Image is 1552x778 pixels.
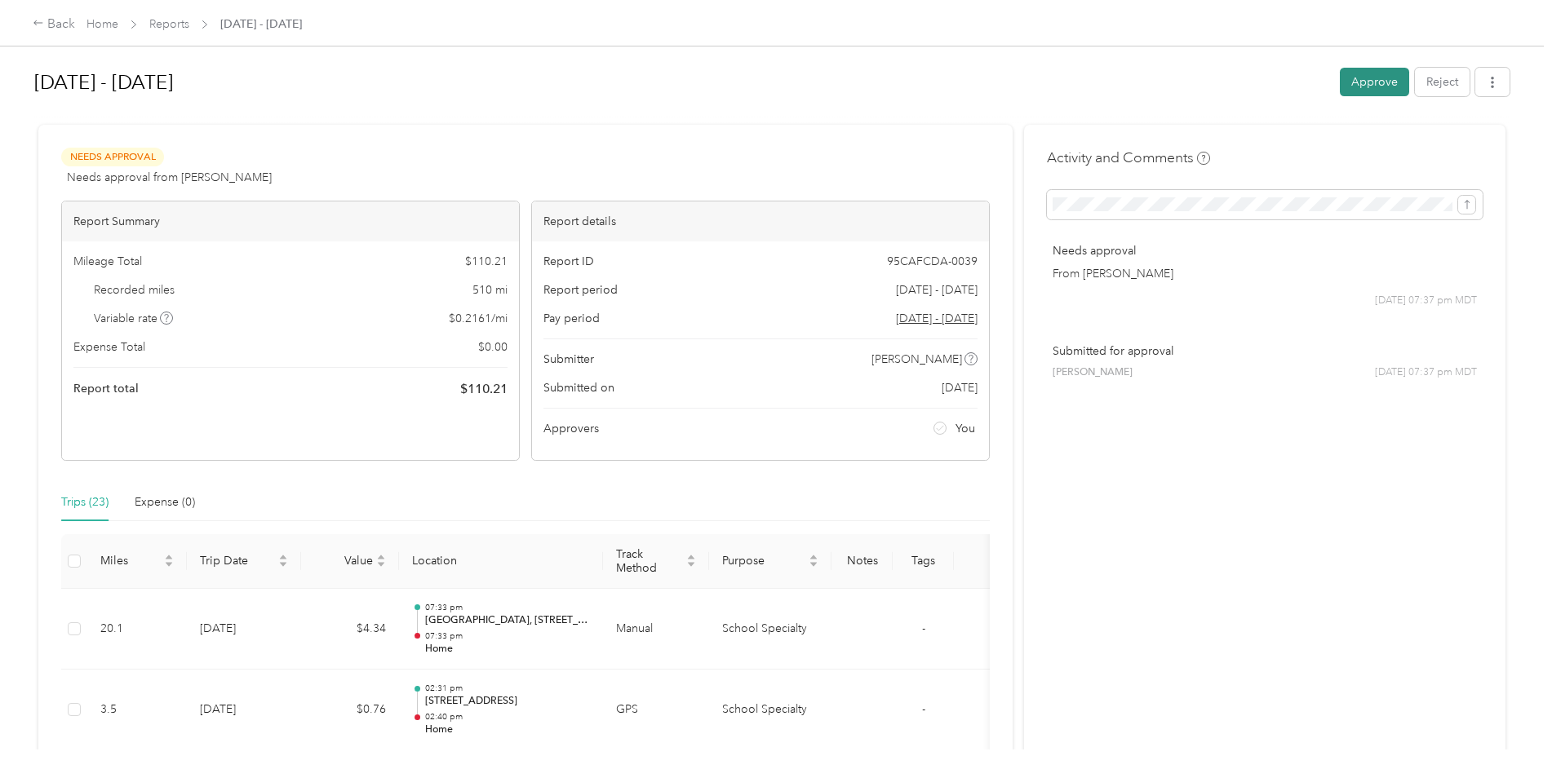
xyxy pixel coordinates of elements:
span: Report total [73,380,139,397]
span: Pay period [543,310,600,327]
a: Home [86,17,118,31]
a: Reports [149,17,189,31]
span: caret-up [278,552,288,562]
td: School Specialty [709,589,831,670]
p: 07:33 pm [425,602,590,613]
span: [DATE] 07:37 pm MDT [1375,294,1477,308]
span: [DATE] - [DATE] [896,281,978,298]
td: School Specialty [709,670,831,751]
span: Trip Date [200,554,275,568]
span: caret-up [809,552,818,562]
div: Back [33,15,75,34]
span: Approvers [543,420,599,437]
td: 3.5 [87,670,187,751]
span: caret-down [164,559,174,569]
span: [PERSON_NAME] [1053,365,1133,380]
span: [PERSON_NAME] [871,351,962,368]
span: Value [314,554,373,568]
td: $4.34 [301,589,399,670]
p: Home [425,723,590,737]
h4: Activity and Comments [1047,148,1210,168]
p: Submitted for approval [1053,343,1477,360]
td: [DATE] [187,589,301,670]
span: 510 mi [472,281,508,298]
span: You [956,420,975,437]
td: GPS [603,670,709,751]
th: Miles [87,534,187,589]
div: Trips (23) [61,493,109,511]
p: Needs approval [1053,242,1477,259]
span: Report period [543,281,618,298]
p: 02:31 pm [425,683,590,694]
div: Report Summary [62,201,519,241]
span: Submitted on [543,379,614,396]
td: [DATE] [187,670,301,751]
div: Report details [532,201,989,241]
span: Variable rate [94,310,174,327]
span: Submitter [543,351,594,368]
span: [DATE] 07:37 pm MDT [1375,365,1477,380]
th: Notes [831,534,893,589]
th: Trip Date [187,534,301,589]
span: caret-down [278,559,288,569]
span: caret-down [686,559,696,569]
p: 07:33 pm [425,630,590,642]
th: Purpose [709,534,831,589]
h1: Sep 1 - 30, 2025 [34,63,1328,102]
iframe: Everlance-gr Chat Button Frame [1461,687,1552,778]
span: [DATE] [942,379,978,396]
th: Value [301,534,399,589]
button: Reject [1415,68,1470,96]
span: $ 0.2161 / mi [449,310,508,327]
th: Location [399,534,603,589]
td: $0.76 [301,670,399,751]
span: caret-down [809,559,818,569]
span: caret-up [164,552,174,562]
button: Approve [1340,68,1409,96]
span: [DATE] - [DATE] [220,15,302,33]
span: Miles [100,554,161,568]
span: Report ID [543,253,594,270]
span: Recorded miles [94,281,175,298]
span: $ 110.21 [460,379,508,399]
span: Needs approval from [PERSON_NAME] [67,169,272,186]
span: Go to pay period [896,310,978,327]
th: Tags [893,534,954,589]
p: 02:40 pm [425,711,590,723]
span: $ 110.21 [465,253,508,270]
th: Track Method [603,534,709,589]
span: caret-up [686,552,696,562]
td: Manual [603,589,709,670]
span: - [922,621,925,635]
p: [STREET_ADDRESS] [425,694,590,709]
p: Home [425,642,590,656]
p: From [PERSON_NAME] [1053,265,1477,282]
span: Mileage Total [73,253,142,270]
span: Expense Total [73,338,145,356]
span: Needs Approval [61,148,164,166]
td: 20.1 [87,589,187,670]
span: 95CAFCDA-0039 [887,253,978,270]
div: Expense (0) [135,493,195,511]
span: caret-up [376,552,386,562]
span: - [922,702,925,716]
p: [GEOGRAPHIC_DATA], [STREET_ADDRESS] [425,613,590,628]
span: caret-down [376,559,386,569]
span: Track Method [616,547,683,575]
span: Purpose [722,554,805,568]
span: $ 0.00 [478,338,508,356]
